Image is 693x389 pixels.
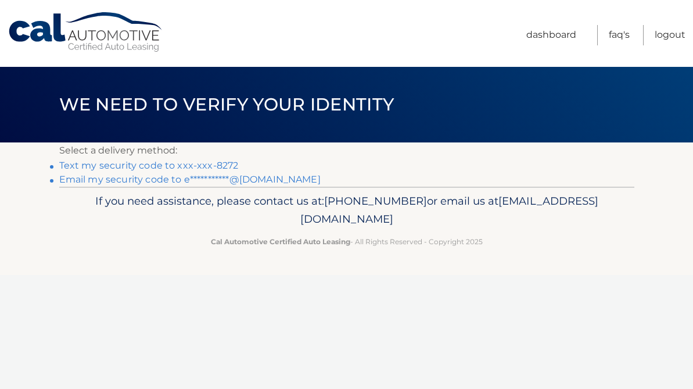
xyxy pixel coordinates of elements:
p: - All Rights Reserved - Copyright 2025 [67,235,627,248]
span: We need to verify your identity [59,94,394,115]
a: Dashboard [526,25,576,45]
a: Logout [655,25,685,45]
span: [PHONE_NUMBER] [324,194,427,208]
a: Cal Automotive [8,12,164,53]
p: Select a delivery method: [59,142,634,159]
a: Text my security code to xxx-xxx-8272 [59,160,239,171]
p: If you need assistance, please contact us at: or email us at [67,192,627,229]
a: FAQ's [609,25,630,45]
strong: Cal Automotive Certified Auto Leasing [211,237,350,246]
